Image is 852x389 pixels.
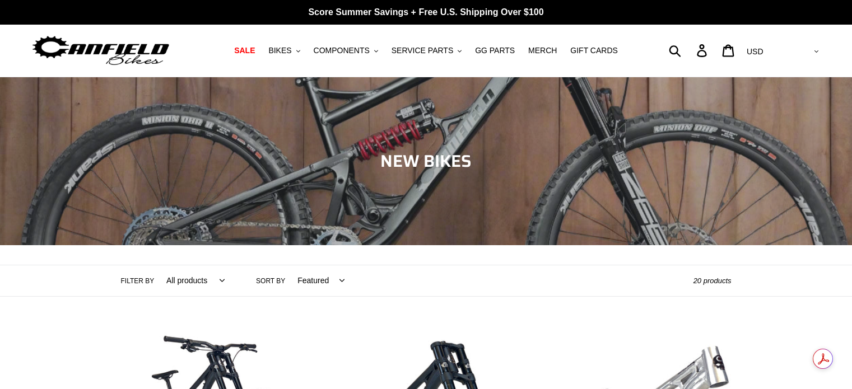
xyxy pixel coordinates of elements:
a: MERCH [523,43,562,58]
span: COMPONENTS [314,46,370,55]
img: Canfield Bikes [31,33,171,68]
span: SALE [234,46,255,55]
span: MERCH [528,46,557,55]
a: GIFT CARDS [565,43,623,58]
button: SERVICE PARTS [386,43,467,58]
span: 20 products [693,276,732,285]
span: GIFT CARDS [570,46,618,55]
label: Sort by [256,276,285,286]
button: BIKES [263,43,305,58]
span: SERVICE PARTS [392,46,453,55]
a: SALE [229,43,260,58]
span: GG PARTS [475,46,515,55]
span: BIKES [268,46,291,55]
input: Search [675,38,704,63]
a: GG PARTS [469,43,520,58]
button: COMPONENTS [308,43,384,58]
span: NEW BIKES [380,148,472,174]
label: Filter by [121,276,155,286]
